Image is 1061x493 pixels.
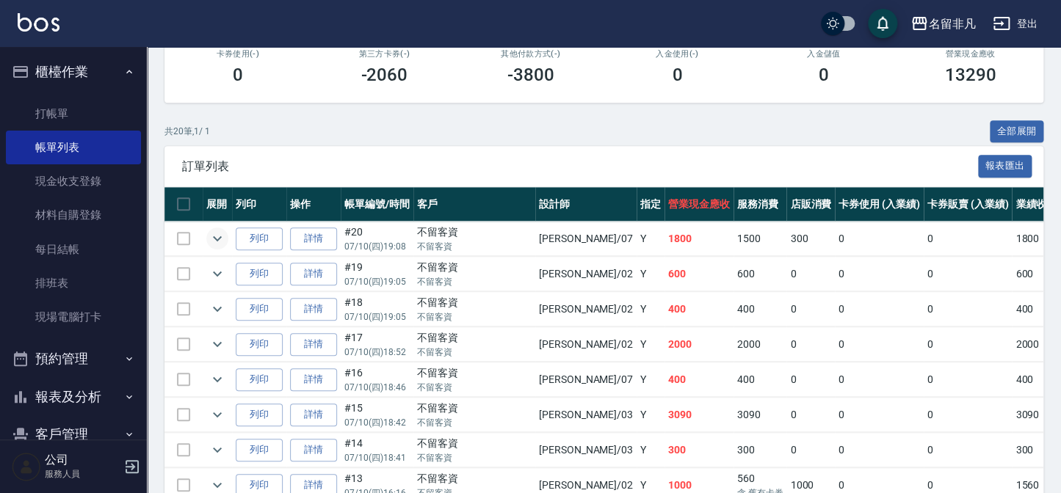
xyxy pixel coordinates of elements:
th: 服務消費 [734,187,787,222]
th: 設計師 [535,187,637,222]
button: 列印 [236,333,283,356]
th: 指定 [637,187,665,222]
h2: 其他付款方式(-) [475,49,587,59]
p: 不留客資 [417,416,532,429]
button: expand row [206,298,228,320]
div: 不留客資 [417,471,532,486]
td: 0 [835,257,924,291]
button: 全部展開 [990,120,1044,143]
p: 共 20 筆, 1 / 1 [164,125,210,138]
a: 每日結帳 [6,233,141,266]
span: 訂單列表 [182,159,978,174]
p: 07/10 (四) 18:46 [344,381,410,394]
div: 不留客資 [417,436,532,451]
td: [PERSON_NAME] /07 [535,222,637,256]
h2: 卡券使用(-) [182,49,294,59]
td: 0 [924,362,1013,397]
td: [PERSON_NAME] /03 [535,398,637,432]
button: expand row [206,227,228,249]
button: 列印 [236,368,283,391]
h5: 公司 [45,453,120,467]
td: #17 [341,327,413,362]
td: 400 [1012,362,1060,397]
td: 400 [734,292,787,326]
td: Y [637,292,665,326]
td: Y [637,257,665,291]
td: Y [637,362,665,397]
td: 2000 [665,327,734,362]
a: 打帳單 [6,97,141,131]
h2: 營業現金應收 [915,49,1026,59]
td: 300 [786,222,835,256]
button: save [868,9,897,38]
button: 列印 [236,227,283,250]
td: Y [637,398,665,432]
button: 列印 [236,263,283,285]
td: 400 [1012,292,1060,326]
div: 不留客資 [417,401,532,416]
button: 列印 [236,298,283,321]
a: 現金收支登錄 [6,164,141,198]
td: 0 [924,433,1013,467]
button: 客戶管理 [6,415,141,453]
th: 帳單編號/時間 [341,187,413,222]
a: 詳情 [290,227,337,250]
td: 400 [665,292,734,326]
p: 07/10 (四) 18:52 [344,346,410,359]
td: 1800 [1012,222,1060,256]
th: 卡券販賣 (入業績) [924,187,1013,222]
td: 0 [924,327,1013,362]
td: 0 [786,327,835,362]
p: 07/10 (四) 18:41 [344,451,410,464]
button: 列印 [236,439,283,461]
th: 客戶 [413,187,535,222]
p: 不留客資 [417,310,532,324]
td: 300 [1012,433,1060,467]
td: 3090 [734,398,787,432]
td: 0 [924,292,1013,326]
p: 不留客資 [417,381,532,394]
td: Y [637,222,665,256]
a: 詳情 [290,439,337,461]
td: Y [637,327,665,362]
p: 07/10 (四) 19:08 [344,240,410,253]
td: 0 [924,398,1013,432]
img: Person [12,452,41,481]
button: expand row [206,263,228,285]
th: 卡券使用 (入業績) [835,187,924,222]
td: #16 [341,362,413,397]
a: 排班表 [6,266,141,300]
td: 300 [665,433,734,467]
th: 列印 [232,187,286,222]
a: 詳情 [290,298,337,321]
td: Y [637,433,665,467]
td: 0 [786,398,835,432]
td: [PERSON_NAME] /02 [535,327,637,362]
h3: 13290 [944,65,996,85]
td: 0 [924,222,1013,256]
button: 報表匯出 [978,155,1032,178]
button: 預約管理 [6,340,141,378]
td: #18 [341,292,413,326]
td: 0 [835,398,924,432]
div: 名留非凡 [928,15,975,33]
td: 0 [835,327,924,362]
p: 不留客資 [417,346,532,359]
a: 詳情 [290,368,337,391]
a: 材料自購登錄 [6,198,141,232]
p: 07/10 (四) 19:05 [344,310,410,324]
h2: 入金儲值 [768,49,880,59]
td: 2000 [1012,327,1060,362]
td: 3090 [1012,398,1060,432]
button: 名留非凡 [905,9,981,39]
td: 0 [786,362,835,397]
div: 不留客資 [417,365,532,381]
a: 詳情 [290,403,337,426]
td: 0 [786,433,835,467]
button: expand row [206,439,228,461]
th: 操作 [286,187,341,222]
td: 3090 [665,398,734,432]
td: [PERSON_NAME] /07 [535,362,637,397]
h2: 第三方卡券(-) [329,49,441,59]
a: 詳情 [290,333,337,356]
